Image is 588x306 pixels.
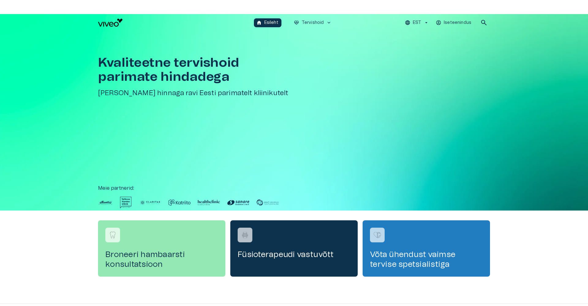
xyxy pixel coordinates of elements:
img: Partner logo [168,197,190,208]
button: Iseteenindus [435,18,473,27]
img: Võta ühendust vaimse tervise spetsialistiga logo [373,230,382,240]
a: Navigate to service booking [98,220,225,277]
p: Iseteenindus [444,20,471,26]
button: EST [404,18,430,27]
h4: Võta ühendust vaimse tervise spetsialistiga [370,250,483,269]
p: Tervishoid [302,20,324,26]
p: Meie partnerid : [98,185,490,192]
img: Partner logo [139,197,161,208]
img: Füsioterapeudi vastuvõtt logo [240,230,250,240]
a: Navigate to service booking [363,220,490,277]
button: ecg_heartTervishoidkeyboard_arrow_down [291,18,334,27]
h4: Füsioterapeudi vastuvõtt [238,250,350,259]
p: EST [413,20,421,26]
img: Viveo logo [98,19,123,27]
img: Partner logo [120,197,132,208]
img: Partner logo [198,197,220,208]
button: open search modal [478,17,490,29]
a: Navigate to homepage [98,19,251,27]
span: keyboard_arrow_down [326,20,332,25]
img: Partner logo [257,197,279,208]
h5: [PERSON_NAME] hinnaga ravi Eesti parimatelt kliinikutelt [98,89,296,98]
span: ecg_heart [294,20,299,25]
p: Esileht [264,20,278,26]
button: homeEsileht [254,18,281,27]
span: search [480,19,488,26]
img: Partner logo [98,197,113,208]
img: Partner logo [227,197,249,208]
h1: Kvaliteetne tervishoid parimate hindadega [98,56,296,84]
a: Navigate to service booking [230,220,358,277]
h4: Broneeri hambaarsti konsultatsioon [105,250,218,269]
span: home [256,20,262,25]
img: Broneeri hambaarsti konsultatsioon logo [108,230,117,240]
